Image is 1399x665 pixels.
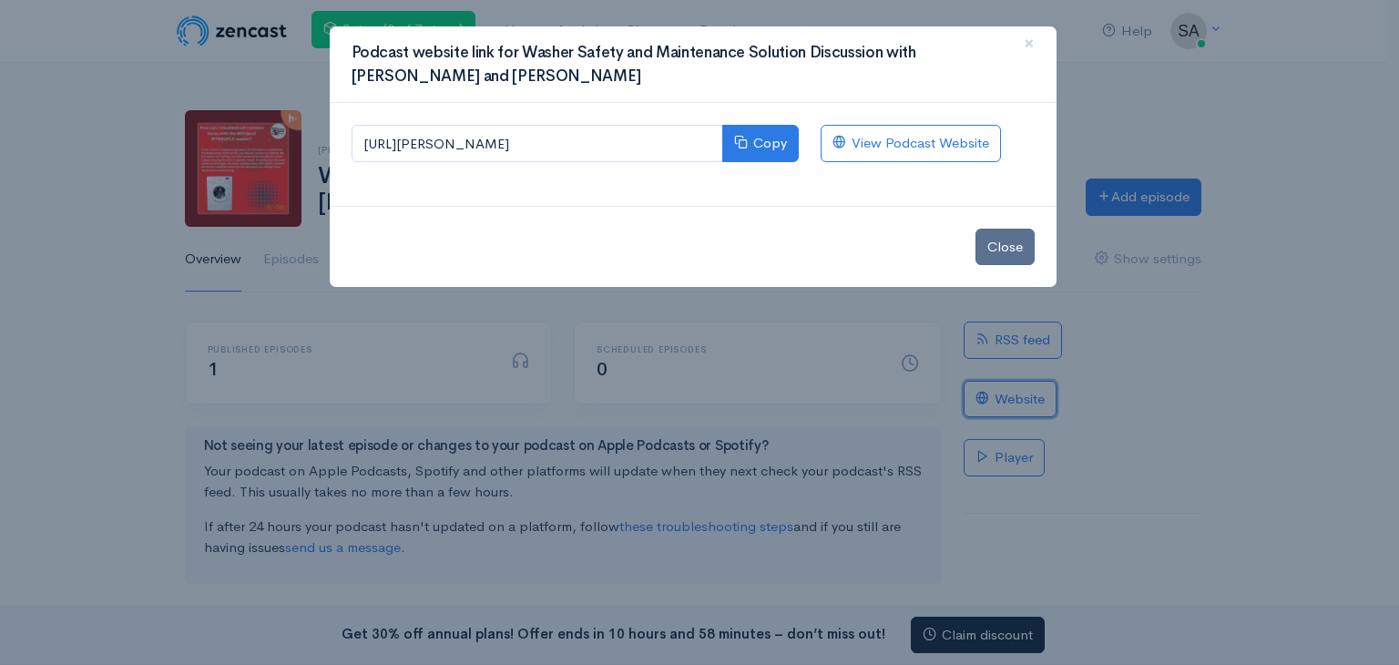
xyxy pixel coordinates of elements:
[352,41,1002,87] h3: Podcast website link for Washer Safety and Maintenance Solution Discussion with [PERSON_NAME] and...
[1002,19,1057,69] button: Close
[975,229,1035,266] button: Close
[1024,30,1035,56] span: ×
[722,125,799,162] button: Copy
[821,125,1001,162] a: View Podcast Website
